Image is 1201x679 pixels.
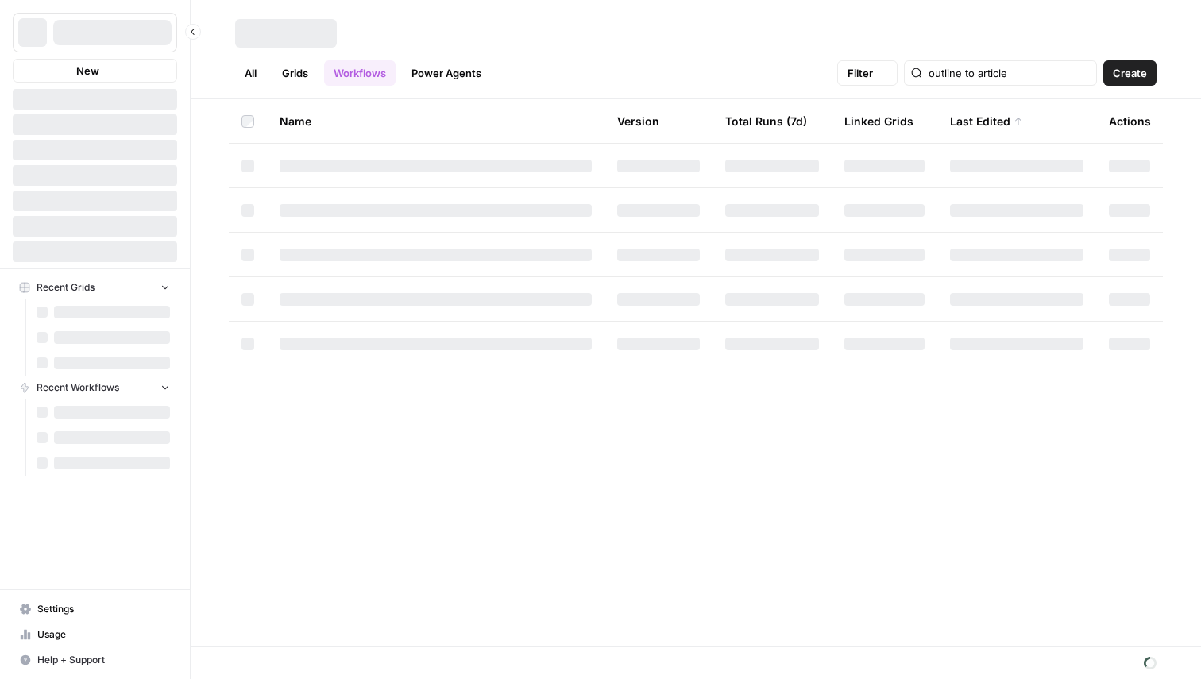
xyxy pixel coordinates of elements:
[1109,99,1151,143] div: Actions
[950,99,1023,143] div: Last Edited
[324,60,396,86] a: Workflows
[848,65,873,81] span: Filter
[13,276,177,299] button: Recent Grids
[280,99,592,143] div: Name
[1113,65,1147,81] span: Create
[37,653,170,667] span: Help + Support
[837,60,898,86] button: Filter
[37,602,170,616] span: Settings
[76,63,99,79] span: New
[929,65,1090,81] input: Search
[13,647,177,673] button: Help + Support
[402,60,491,86] a: Power Agents
[725,99,807,143] div: Total Runs (7d)
[13,596,177,622] a: Settings
[37,280,95,295] span: Recent Grids
[1103,60,1157,86] button: Create
[37,380,119,395] span: Recent Workflows
[617,99,659,143] div: Version
[13,59,177,83] button: New
[37,627,170,642] span: Usage
[13,622,177,647] a: Usage
[272,60,318,86] a: Grids
[13,376,177,399] button: Recent Workflows
[235,60,266,86] a: All
[844,99,913,143] div: Linked Grids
